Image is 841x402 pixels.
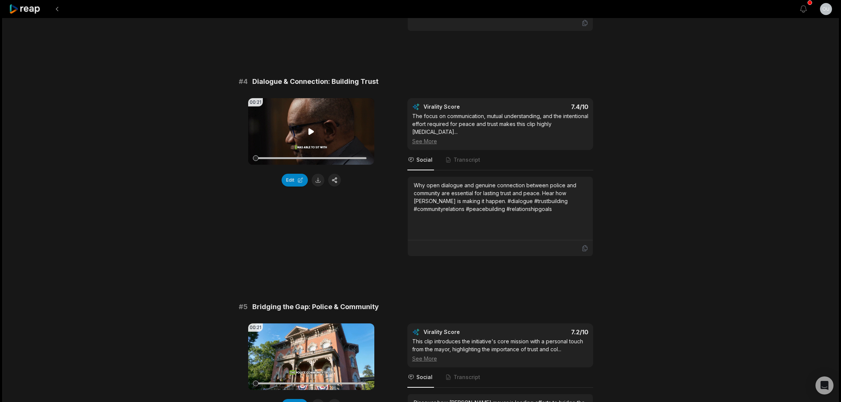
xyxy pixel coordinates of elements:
[424,103,504,111] div: Virality Score
[416,156,433,164] span: Social
[454,156,480,164] span: Transcript
[412,137,588,145] div: See More
[508,103,588,111] div: 7.4 /10
[815,376,833,394] div: Open Intercom Messenger
[252,76,378,87] span: Dialogue & Connection: Building Trust
[412,355,588,363] div: See More
[412,112,588,145] div: The focus on communication, mutual understanding, and the intentional effort required for peace a...
[508,328,588,336] div: 7.2 /10
[414,181,587,213] div: Why open dialogue and genuine connection between police and community are essential for lasting t...
[239,302,248,312] span: # 5
[239,76,248,87] span: # 4
[407,367,593,388] nav: Tabs
[454,373,480,381] span: Transcript
[248,98,374,165] video: Your browser does not support mp4 format.
[248,323,374,390] video: Your browser does not support mp4 format.
[252,302,379,312] span: Bridging the Gap: Police & Community
[282,174,308,187] button: Edit
[407,150,593,170] nav: Tabs
[424,328,504,336] div: Virality Score
[416,373,433,381] span: Social
[412,337,588,363] div: This clip introduces the initiative's core mission with a personal touch from the mayor, highligh...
